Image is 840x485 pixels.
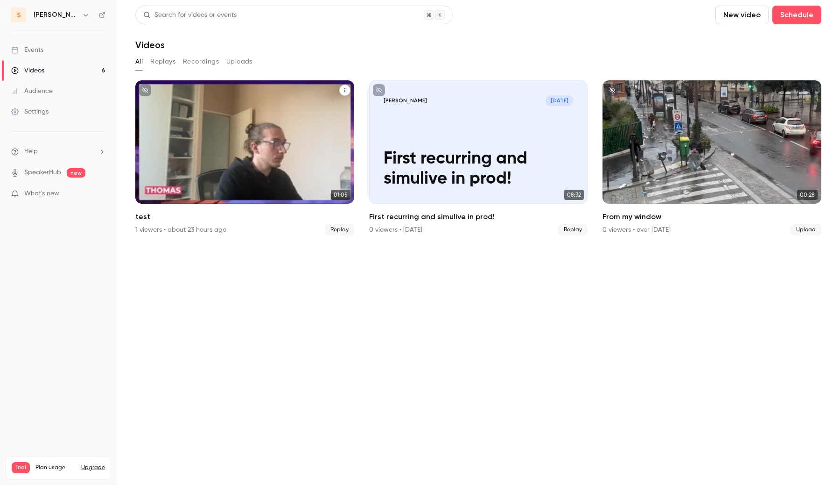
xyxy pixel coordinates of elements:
div: Audience [11,86,53,96]
span: Trial [12,462,30,473]
span: What's new [24,189,59,199]
span: Replay [558,224,588,235]
button: unpublished [373,84,385,96]
li: help-dropdown-opener [11,147,105,157]
h2: test [135,211,354,222]
div: Settings [11,107,49,116]
span: 00:28 [797,190,818,200]
button: Schedule [772,6,821,24]
span: 08:32 [564,190,584,200]
h2: From my window [602,211,821,222]
li: From my window [602,80,821,235]
div: 0 viewers • over [DATE] [602,225,671,235]
a: SpeakerHub [24,168,61,178]
span: Upload [791,224,821,235]
h1: Videos [135,39,165,50]
span: Replay [325,224,354,235]
button: All [135,54,143,69]
button: New video [715,6,769,24]
ul: Videos [135,80,821,235]
li: test [135,80,354,235]
button: unpublished [139,84,151,96]
li: First recurring and simulive in prod! [369,80,588,235]
span: 01:05 [331,190,350,200]
button: Recordings [183,54,219,69]
a: 00:28From my window0 viewers • over [DATE]Upload [602,80,821,235]
span: [DATE] [546,95,573,106]
button: Uploads [226,54,252,69]
p: First recurring and simulive in prod! [384,149,573,189]
span: Plan usage [35,464,76,471]
h2: First recurring and simulive in prod! [369,211,588,222]
span: Help [24,147,38,157]
div: Videos [11,66,44,75]
section: Videos [135,6,821,479]
div: 1 viewers • about 23 hours ago [135,225,226,235]
button: unpublished [606,84,618,96]
span: s [17,10,21,20]
a: 01:05test1 viewers • about 23 hours agoReplay [135,80,354,235]
a: [PERSON_NAME][DATE]First recurring and simulive in prod!08:32[PERSON_NAME][DATE]First recurring a... [369,80,588,235]
h6: [PERSON_NAME] [34,10,78,20]
span: new [67,168,85,178]
div: Search for videos or events [143,10,237,20]
button: Replays [150,54,175,69]
p: [PERSON_NAME] [384,97,427,104]
button: Upgrade [81,464,105,471]
div: Events [11,45,43,55]
div: 0 viewers • [DATE] [369,225,422,235]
